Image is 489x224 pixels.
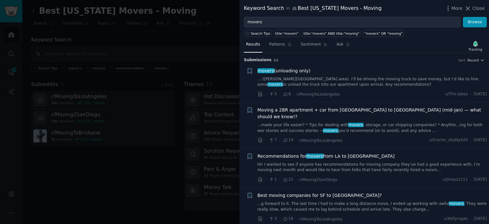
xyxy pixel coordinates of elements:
[348,123,364,127] span: movers
[470,137,471,143] span: ·
[449,201,464,206] span: movers
[258,68,310,74] span: (unloading only)
[299,40,330,53] a: Sentiment
[474,91,487,97] span: [DATE]
[274,30,300,37] a: title:"movers"
[269,177,277,183] span: 1
[467,58,479,62] span: Recent
[267,40,294,53] a: Patterns
[269,42,285,47] span: Patterns
[244,40,262,53] a: Results
[429,137,468,143] span: u/tractor_daddy420
[244,57,272,63] span: Submission s
[470,216,471,222] span: ·
[258,192,382,199] a: Best moving companies for SF to [GEOGRAPHIC_DATA]?
[299,217,343,221] span: r/MovingToLosAngeles
[269,137,277,143] span: 7
[257,68,275,73] span: movers
[295,137,297,144] span: ·
[283,137,293,143] span: 19
[299,138,343,143] span: r/MovingToLosAngeles
[295,176,297,183] span: ·
[283,216,293,222] span: 18
[293,91,294,98] span: ·
[258,68,310,74] a: movers(unloading only)
[279,91,280,98] span: ·
[244,4,382,12] div: Keyword Search Best [US_STATE] Movers - Moving
[265,91,266,98] span: ·
[258,122,487,134] a: ...made your life easier? * Tips for dealing withmovers, storage, or car shipping companies? * An...
[474,137,487,143] span: [DATE]
[445,91,468,97] span: u/The-Jakes
[443,177,468,183] span: u/jloops1111
[337,42,344,47] span: Ask
[274,58,279,62] span: 64
[295,216,297,222] span: ·
[246,42,260,47] span: Results
[258,153,395,160] a: Recommendations formoversfrom LA to [GEOGRAPHIC_DATA]
[301,42,321,47] span: Sentiment
[279,137,280,144] span: ·
[470,177,471,183] span: ·
[279,216,280,222] span: ·
[244,30,272,37] button: Search Tips
[474,216,487,222] span: [DATE]
[470,91,471,97] span: ·
[445,5,463,12] button: More
[444,216,468,222] span: u/Kellyrages
[299,177,337,182] span: r/Moving2SanDiego
[458,58,465,62] div: Sort
[463,17,487,28] button: Browse
[464,5,485,12] button: Close
[265,176,266,183] span: ·
[467,58,485,62] button: Recent
[472,5,485,12] span: Close
[258,76,487,88] a: ... ([PERSON_NAME][GEOGRAPHIC_DATA] area). I’ll be driving the moving truck to save money, but I’...
[258,162,487,173] a: Hi! I wanted to see if anyone has recommendations for moving company they’ve had a good experienc...
[258,153,395,160] span: Recommendations for from LA to [GEOGRAPHIC_DATA]
[323,128,338,133] span: movers
[468,47,482,52] div: Tracking
[275,31,299,36] div: title:"movers"
[365,31,403,36] div: "movers" OR "moving"
[279,176,280,183] span: ·
[258,107,487,120] a: Moving a 2BR apartment + car from [GEOGRAPHIC_DATA] to [GEOGRAPHIC_DATA] (mid-Jan) — what should ...
[265,137,266,144] span: ·
[283,177,293,183] span: 22
[244,17,461,28] input: Try a keyword related to your business
[251,31,270,36] span: Search Tips
[286,6,290,11] span: in
[303,31,359,36] div: title:"movers" AND title:"moving"
[466,39,485,53] button: Tracking
[297,92,340,97] span: r/MovingToLosAngeles
[265,216,266,222] span: ·
[363,30,404,37] a: "movers" OR "moving"
[269,216,277,222] span: 3
[302,30,361,37] a: title:"movers" AND title:"moving"
[334,40,352,53] a: Ask
[269,91,277,97] span: 5
[306,154,324,159] span: movers
[258,201,487,212] a: ...g forward to it. The last time I had to make a long distance move, I ended up working with awf...
[451,5,463,12] span: More
[283,91,291,97] span: 8
[267,82,283,87] span: movers
[474,177,487,183] span: [DATE]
